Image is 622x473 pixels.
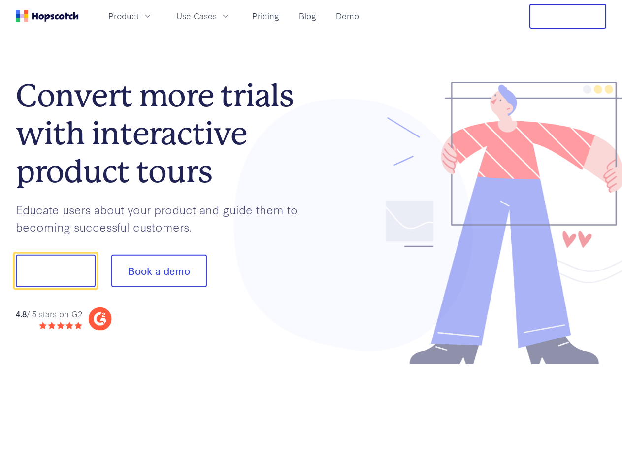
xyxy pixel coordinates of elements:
[111,255,207,287] button: Book a demo
[16,10,79,22] a: Home
[16,307,82,320] div: / 5 stars on G2
[248,8,283,24] a: Pricing
[102,8,159,24] button: Product
[16,307,27,319] strong: 4.8
[16,77,311,190] h1: Convert more trials with interactive product tours
[529,4,606,29] button: Free Trial
[108,10,139,22] span: Product
[332,8,363,24] a: Demo
[16,201,311,235] p: Educate users about your product and guide them to becoming successful customers.
[176,10,217,22] span: Use Cases
[16,255,96,287] button: Show me!
[295,8,320,24] a: Blog
[170,8,236,24] button: Use Cases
